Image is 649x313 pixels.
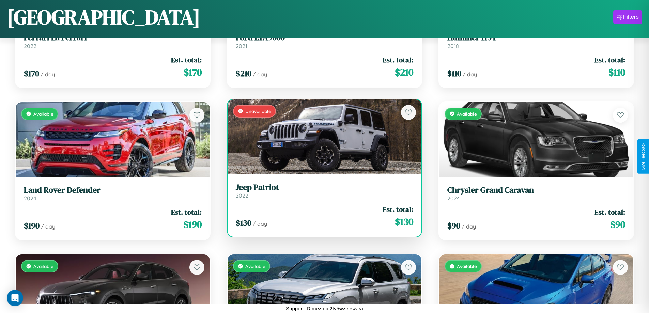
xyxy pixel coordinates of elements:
[253,220,267,227] span: / day
[383,204,413,214] span: Est. total:
[457,263,477,269] span: Available
[24,33,202,43] h3: Ferrari La Ferrari
[236,33,414,43] h3: Ford LTA9000
[457,111,477,117] span: Available
[236,43,247,49] span: 2021
[236,33,414,49] a: Ford LTA90002021
[447,185,625,202] a: Chrysler Grand Caravan2024
[24,195,36,202] span: 2024
[24,185,202,195] h3: Land Rover Defender
[447,185,625,195] h3: Chrysler Grand Caravan
[24,43,36,49] span: 2022
[245,263,265,269] span: Available
[623,14,639,20] div: Filters
[24,220,40,231] span: $ 190
[33,263,53,269] span: Available
[613,10,642,24] button: Filters
[24,68,39,79] span: $ 170
[183,218,202,231] span: $ 190
[171,207,202,217] span: Est. total:
[447,68,461,79] span: $ 110
[594,55,625,65] span: Est. total:
[447,220,460,231] span: $ 90
[641,143,646,170] div: Give Feedback
[236,192,248,199] span: 2022
[253,71,267,78] span: / day
[608,65,625,79] span: $ 110
[171,55,202,65] span: Est. total:
[24,33,202,49] a: Ferrari La Ferrari2022
[41,71,55,78] span: / day
[41,223,55,230] span: / day
[447,33,625,43] h3: Hummer H3T
[236,183,414,199] a: Jeep Patriot2022
[447,33,625,49] a: Hummer H3T2018
[594,207,625,217] span: Est. total:
[184,65,202,79] span: $ 170
[236,68,251,79] span: $ 210
[383,55,413,65] span: Est. total:
[462,223,476,230] span: / day
[236,183,414,192] h3: Jeep Patriot
[447,195,460,202] span: 2024
[610,218,625,231] span: $ 90
[395,215,413,229] span: $ 130
[7,290,23,306] div: Open Intercom Messenger
[395,65,413,79] span: $ 210
[7,3,200,31] h1: [GEOGRAPHIC_DATA]
[463,71,477,78] span: / day
[245,108,271,114] span: Unavailable
[236,217,251,229] span: $ 130
[24,185,202,202] a: Land Rover Defender2024
[447,43,459,49] span: 2018
[33,111,53,117] span: Available
[286,304,363,313] p: Support ID: mezfqiu2fv5wzeeswea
